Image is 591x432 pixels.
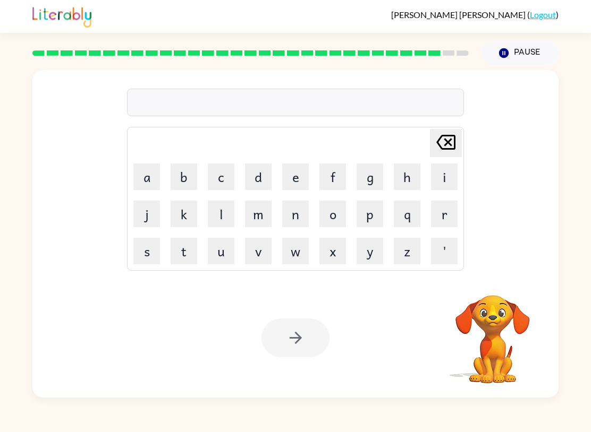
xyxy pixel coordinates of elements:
button: c [208,163,234,190]
button: w [282,238,309,264]
button: j [133,201,160,227]
button: q [394,201,420,227]
button: i [431,163,458,190]
a: Logout [530,10,556,20]
button: k [171,201,197,227]
button: e [282,163,309,190]
button: g [357,163,383,190]
button: t [171,238,197,264]
div: ( ) [391,10,559,20]
button: n [282,201,309,227]
button: r [431,201,458,227]
button: m [245,201,272,227]
button: l [208,201,234,227]
button: d [245,163,272,190]
video: Your browser must support playing .mp4 files to use Literably. Please try using another browser. [440,279,546,385]
button: h [394,163,420,190]
button: b [171,163,197,190]
button: a [133,163,160,190]
button: ' [431,238,458,264]
button: x [319,238,346,264]
button: p [357,201,383,227]
button: z [394,238,420,264]
button: Pause [482,41,559,65]
button: v [245,238,272,264]
button: y [357,238,383,264]
button: s [133,238,160,264]
img: Literably [32,4,91,28]
span: [PERSON_NAME] [PERSON_NAME] [391,10,527,20]
button: o [319,201,346,227]
button: u [208,238,234,264]
button: f [319,163,346,190]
